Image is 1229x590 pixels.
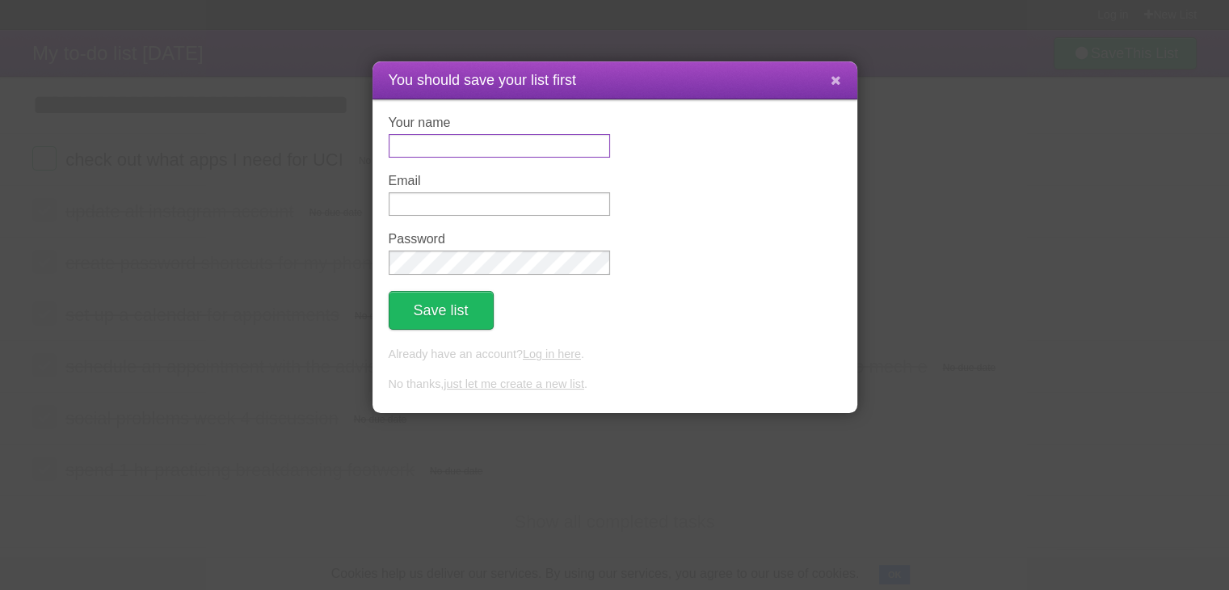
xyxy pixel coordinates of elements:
[389,70,841,91] h1: You should save your list first
[389,232,610,247] label: Password
[389,291,494,330] button: Save list
[389,376,841,394] p: No thanks, .
[523,348,581,360] a: Log in here
[389,346,841,364] p: Already have an account? .
[389,174,610,188] label: Email
[389,116,610,130] label: Your name
[444,377,584,390] a: just let me create a new list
